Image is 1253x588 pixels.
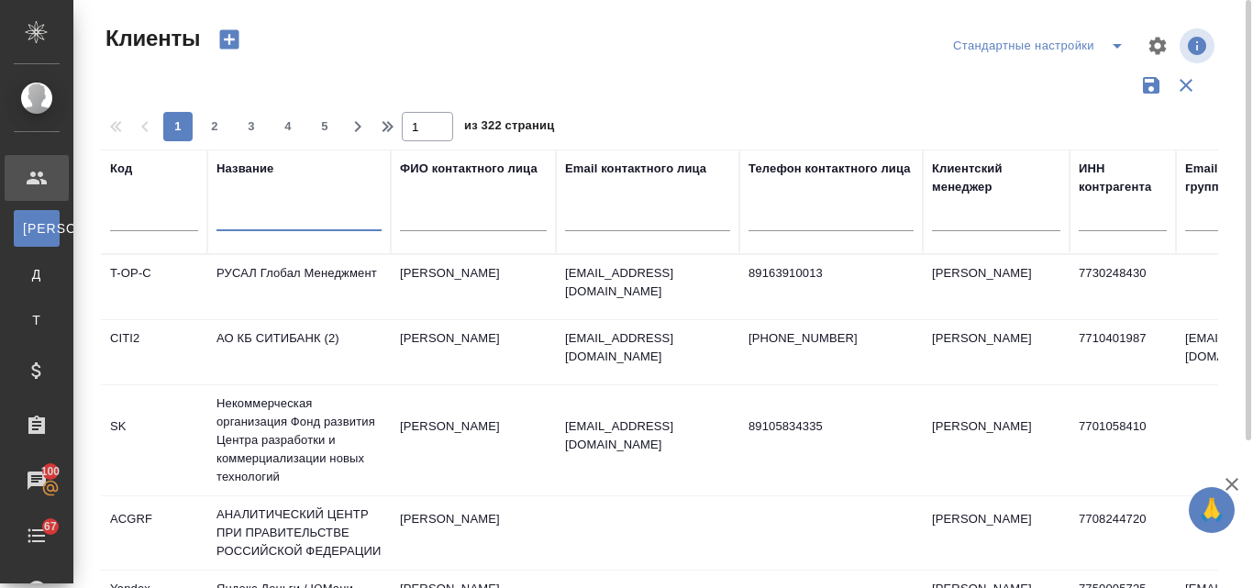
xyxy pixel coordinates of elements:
span: Д [23,265,50,283]
p: [PHONE_NUMBER] [748,329,914,348]
td: [PERSON_NAME] [391,255,556,319]
td: [PERSON_NAME] [923,501,1070,565]
p: [EMAIL_ADDRESS][DOMAIN_NAME] [565,264,730,301]
span: [PERSON_NAME] [23,219,50,238]
div: Название [216,160,273,178]
td: РУСАЛ Глобал Менеджмент [207,255,391,319]
p: [EMAIL_ADDRESS][DOMAIN_NAME] [565,417,730,454]
td: [PERSON_NAME] [391,408,556,472]
button: 2 [200,112,229,141]
td: [PERSON_NAME] [391,501,556,565]
td: 7730248430 [1070,255,1176,319]
div: Клиентский менеджер [932,160,1060,196]
a: 100 [5,458,69,504]
span: 100 [30,462,72,481]
a: 67 [5,513,69,559]
span: Посмотреть информацию [1180,28,1218,63]
span: 🙏 [1196,491,1227,529]
span: 67 [33,517,68,536]
span: Настроить таблицу [1136,24,1180,68]
td: 7701058410 [1070,408,1176,472]
span: Т [23,311,50,329]
span: 3 [237,117,266,136]
div: ИНН контрагента [1079,160,1167,196]
a: Д [14,256,60,293]
p: [EMAIL_ADDRESS][DOMAIN_NAME] [565,329,730,366]
td: [PERSON_NAME] [923,408,1070,472]
span: 5 [310,117,339,136]
button: Сохранить фильтры [1134,68,1169,103]
td: [PERSON_NAME] [923,320,1070,384]
td: 7710401987 [1070,320,1176,384]
a: [PERSON_NAME] [14,210,60,247]
button: Создать [207,24,251,55]
a: Т [14,302,60,338]
div: Код [110,160,132,178]
div: Телефон контактного лица [748,160,911,178]
td: АО КБ СИТИБАНК (2) [207,320,391,384]
button: 🙏 [1189,487,1235,533]
span: 4 [273,117,303,136]
span: из 322 страниц [464,115,554,141]
button: 5 [310,112,339,141]
td: SK [101,408,207,472]
span: Клиенты [101,24,200,53]
div: split button [948,31,1136,61]
td: [PERSON_NAME] [391,320,556,384]
span: 2 [200,117,229,136]
button: Сбросить фильтры [1169,68,1203,103]
div: Email контактного лица [565,160,706,178]
td: ACGRF [101,501,207,565]
p: 89105834335 [748,417,914,436]
td: Некоммерческая организация Фонд развития Центра разработки и коммерциализации новых технологий [207,385,391,495]
p: 89163910013 [748,264,914,283]
td: CITI2 [101,320,207,384]
td: АНАЛИТИЧЕСКИЙ ЦЕНТР ПРИ ПРАВИТЕЛЬСТВЕ РОССИЙСКОЙ ФЕДЕРАЦИИ [207,496,391,570]
td: [PERSON_NAME] [923,255,1070,319]
div: ФИО контактного лица [400,160,538,178]
button: 3 [237,112,266,141]
button: 4 [273,112,303,141]
td: T-OP-C [101,255,207,319]
td: 7708244720 [1070,501,1176,565]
